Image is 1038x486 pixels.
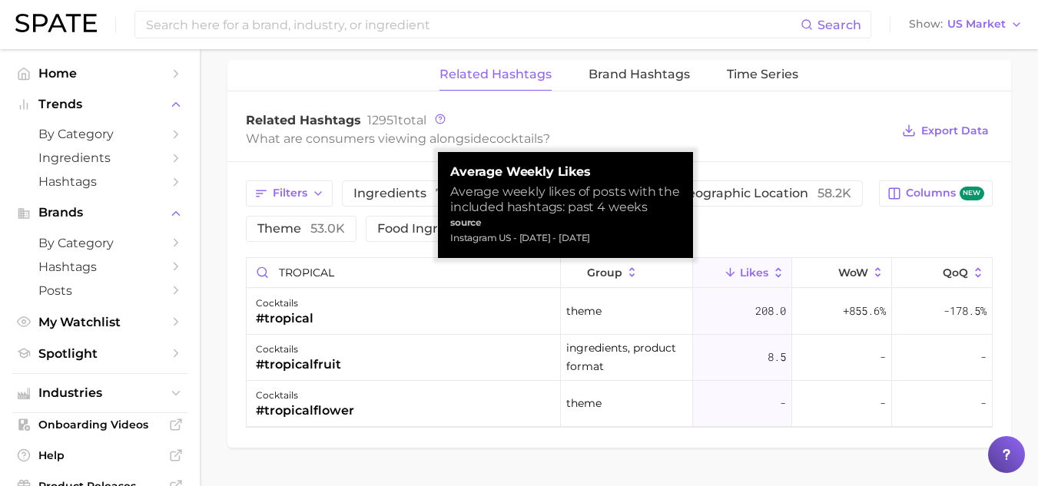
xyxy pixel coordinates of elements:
span: 208.0 [755,302,786,320]
span: 58.2k [817,186,851,200]
img: SPATE [15,14,97,32]
a: Spotlight [12,342,187,365]
button: Columnsnew [879,180,992,207]
div: cocktails [256,340,341,359]
span: Theme [257,223,345,235]
span: QoQ [943,266,968,279]
span: Time Series [727,68,798,81]
button: Industries [12,382,187,405]
span: WoW [838,266,868,279]
span: by Category [38,236,161,250]
span: Food Ingredients [377,223,522,235]
span: - [780,394,786,412]
span: Home [38,66,161,81]
button: ShowUS Market [905,15,1026,35]
a: Onboarding Videos [12,413,187,436]
a: Ingredients [12,146,187,170]
span: cocktails [489,131,543,146]
span: Trends [38,98,161,111]
div: Average weekly likes of posts with the included hashtags: past 4 weeks [450,184,681,215]
span: Show [909,20,943,28]
span: Hashtags [38,174,161,189]
span: Hashtags [38,260,161,274]
button: WoW [792,258,892,288]
a: Hashtags [12,170,187,193]
span: Industries [38,386,161,400]
button: Export Data [898,120,992,141]
span: - [980,394,987,412]
div: #tropical [256,309,313,328]
span: Ingredients [38,150,161,165]
span: -178.5% [943,302,987,320]
span: +855.6% [843,302,886,320]
span: Brand Hashtags [589,68,690,81]
span: Theme [566,394,602,412]
button: cocktails#tropicalfruitIngredients, Product format8.5-- [247,335,992,381]
span: Export Data [921,124,989,137]
span: Ingredients [353,187,469,200]
div: cocktails [256,386,354,405]
a: Posts [12,279,187,303]
span: Likes [740,266,768,279]
span: US Market [947,20,1006,28]
button: group [561,258,693,288]
span: Theme [566,302,602,320]
button: cocktails#tropicalTheme208.0+855.6%-178.5% [247,289,992,335]
span: total [367,113,426,127]
button: Brands [12,201,187,224]
button: Trends [12,93,187,116]
span: 73.5k [436,186,469,200]
button: QoQ [892,258,991,288]
a: Hashtags [12,255,187,279]
span: Filters [273,187,307,200]
strong: average weekly likes [450,164,681,180]
a: by Category [12,231,187,255]
span: - [980,348,987,366]
button: cocktails#tropicalflowerTheme--- [247,381,992,427]
span: Spotlight [38,346,161,361]
span: by Category [38,127,161,141]
a: My Watchlist [12,310,187,334]
span: - [880,348,886,366]
span: - [880,394,886,412]
span: Brands [38,206,161,220]
a: Help [12,444,187,467]
div: What are consumers viewing alongside ? [246,128,891,149]
button: Likes [693,258,793,288]
span: Search [817,18,861,32]
a: by Category [12,122,187,146]
input: Search here for a brand, industry, or ingredient [144,12,801,38]
span: new [960,187,984,201]
a: Home [12,61,187,85]
input: Search in cocktails [247,258,561,287]
div: #tropicalfruit [256,355,341,374]
div: cocktails [256,294,313,312]
div: #tropicalflower [256,402,354,420]
span: Onboarding Videos [38,418,161,431]
span: Geographic location [678,187,851,200]
span: Help [38,448,161,462]
span: My Watchlist [38,315,161,329]
span: 53.0k [310,221,345,236]
span: group [587,266,622,279]
span: Related Hashtags [246,113,361,127]
button: Filters [246,180,333,207]
span: Columns [906,187,983,201]
span: Related Hashtags [439,68,552,81]
span: 8.5 [768,348,786,366]
span: Ingredients, Product format [566,339,687,375]
span: 12951 [367,113,398,127]
span: Posts [38,283,161,298]
strong: source [450,217,482,228]
div: Instagram US - [DATE] - [DATE] [450,230,681,246]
